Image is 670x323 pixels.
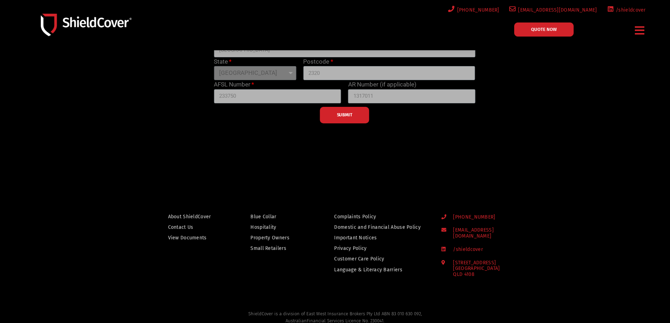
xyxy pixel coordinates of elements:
span: Domestic and Financial Abuse Policy [334,223,421,232]
span: Important Notices [334,233,377,242]
a: [EMAIL_ADDRESS][DOMAIN_NAME] [508,6,597,14]
span: Complaints Policy [334,212,376,221]
span: View Documents [168,233,207,242]
a: Domestic and Financial Abuse Policy [334,223,428,232]
a: Property Owners [250,233,304,242]
a: QUOTE NOW [514,22,574,37]
label: Postcode [303,57,333,66]
span: [STREET_ADDRESS] [447,260,500,278]
span: QUOTE NOW [531,27,557,32]
span: Language & Literacy Barriers [334,265,402,274]
span: [PHONE_NUMBER] [447,214,495,220]
span: About ShieldCover [168,212,211,221]
a: Contact Us [168,223,221,232]
a: Hospitality [250,223,304,232]
div: QLD 4108 [453,272,500,278]
a: Complaints Policy [334,212,428,221]
span: [EMAIL_ADDRESS][DOMAIN_NAME] [447,227,527,239]
label: State [214,57,231,66]
a: Blue Collar [250,212,304,221]
span: [PHONE_NUMBER] [455,6,499,14]
span: Customer Care Policy [334,254,384,263]
a: [PHONE_NUMBER] [447,6,499,14]
a: Important Notices [334,233,428,242]
a: About ShieldCover [168,212,221,221]
span: /shieldcover [447,247,483,253]
a: Small Retailers [250,244,304,253]
a: View Documents [168,233,221,242]
span: Hospitality [250,223,276,232]
span: Contact Us [168,223,193,232]
a: [PHONE_NUMBER] [441,214,528,220]
span: /shieldcover [613,6,646,14]
span: Blue Collar [250,212,276,221]
a: [EMAIL_ADDRESS][DOMAIN_NAME] [441,227,528,239]
span: Privacy Policy [334,244,366,253]
div: [GEOGRAPHIC_DATA] [453,266,500,278]
a: /shieldcover [606,6,646,14]
a: Customer Care Policy [334,254,428,263]
label: AFSL Number [214,80,254,89]
span: [EMAIL_ADDRESS][DOMAIN_NAME] [516,6,597,14]
span: Property Owners [250,233,289,242]
img: Shield-Cover-Underwriting-Australia-logo-full [41,14,132,36]
a: Privacy Policy [334,244,428,253]
div: Menu Toggle [632,22,647,39]
a: /shieldcover [441,247,528,253]
label: AR Number (if applicable) [348,80,416,89]
span: Small Retailers [250,244,286,253]
a: Language & Literacy Barriers [334,265,428,274]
